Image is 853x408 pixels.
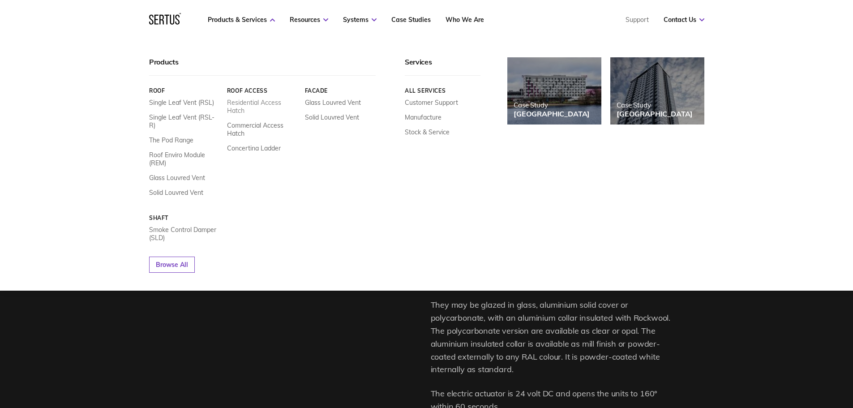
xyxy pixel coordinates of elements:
[149,87,220,94] a: Roof
[514,101,590,109] div: Case Study
[610,57,704,125] a: Case Study[GEOGRAPHIC_DATA]
[227,99,298,115] a: Residential Access Hatch
[617,101,693,109] div: Case Study
[431,299,671,376] p: They may be glazed in glass, aluminium solid cover or polycarbonate, with an aluminium collar ins...
[149,226,220,242] a: Smoke Control Damper (SLD)
[405,57,480,76] div: Services
[304,87,376,94] a: Facade
[405,87,480,94] a: All services
[227,87,298,94] a: Roof Access
[149,113,220,129] a: Single Leaf Vent (RSL-R)
[149,174,205,182] a: Glass Louvred Vent
[304,113,359,121] a: Solid Louvred Vent
[405,99,458,107] a: Customer Support
[405,128,450,136] a: Stock & Service
[149,57,376,76] div: Products
[343,16,377,24] a: Systems
[405,113,442,121] a: Manufacture
[617,109,693,118] div: [GEOGRAPHIC_DATA]
[227,144,280,152] a: Concertina Ladder
[507,57,601,125] a: Case Study[GEOGRAPHIC_DATA]
[149,257,195,273] a: Browse All
[149,189,203,197] a: Solid Louvred Vent
[391,16,431,24] a: Case Studies
[626,16,649,24] a: Support
[304,99,360,107] a: Glass Louvred Vent
[446,16,484,24] a: Who We Are
[149,151,220,167] a: Roof Enviro Module (REM)
[208,16,275,24] a: Products & Services
[664,16,704,24] a: Contact Us
[290,16,328,24] a: Resources
[514,109,590,118] div: [GEOGRAPHIC_DATA]
[227,121,298,137] a: Commercial Access Hatch
[149,99,214,107] a: Single Leaf Vent (RSL)
[149,215,220,221] a: Shaft
[149,136,193,144] a: The Pod Range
